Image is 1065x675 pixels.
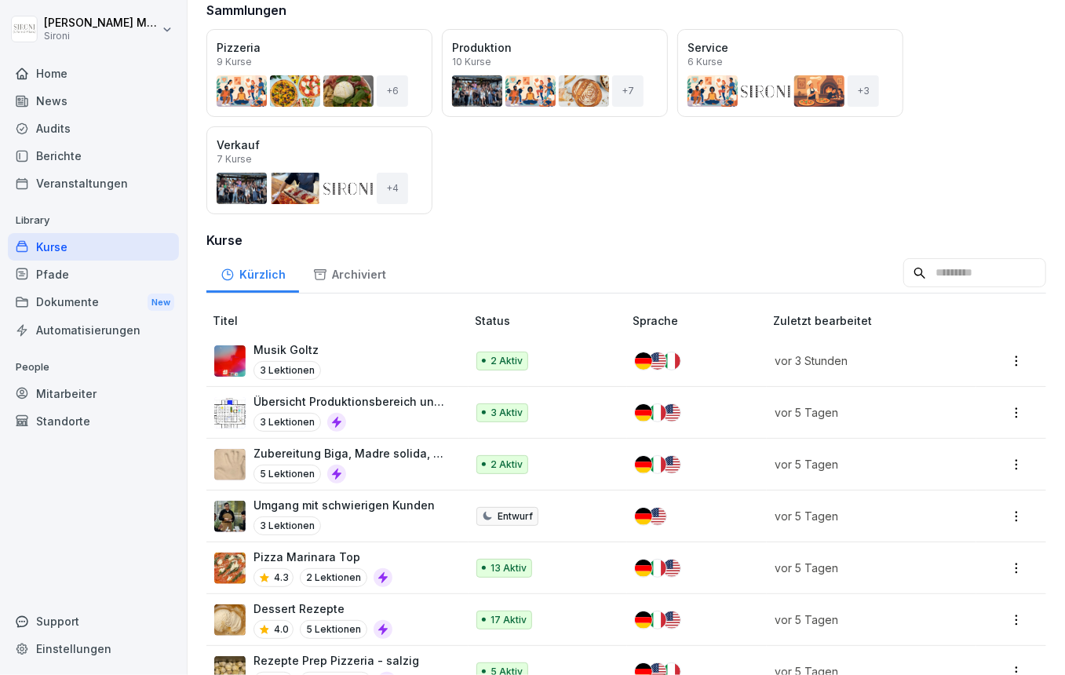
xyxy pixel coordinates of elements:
[452,57,491,67] p: 10 Kurse
[491,406,523,420] p: 3 Aktiv
[214,553,246,584] img: jnx4cumldtmuu36vvhh5e6s9.png
[8,60,179,87] a: Home
[253,341,321,358] p: Musik Goltz
[8,261,179,288] a: Pfade
[206,126,432,214] a: Verkauf7 Kurse+4
[300,568,367,587] p: 2 Lektionen
[8,142,179,170] a: Berichte
[300,620,367,639] p: 5 Lektionen
[612,75,644,107] div: + 7
[8,316,179,344] a: Automatisierungen
[775,352,957,369] p: vor 3 Stunden
[663,456,680,473] img: us.svg
[452,39,658,56] p: Produktion
[775,508,957,524] p: vor 5 Tagen
[775,456,957,472] p: vor 5 Tagen
[8,288,179,317] div: Dokumente
[44,16,159,30] p: [PERSON_NAME] Malec
[217,57,252,67] p: 9 Kurse
[253,393,450,410] p: Übersicht Produktionsbereich und Abläufe
[206,253,299,293] a: Kürzlich
[274,571,289,585] p: 4.3
[677,29,903,117] a: Service6 Kurse+3
[253,361,321,380] p: 3 Lektionen
[148,294,174,312] div: New
[635,404,652,421] img: de.svg
[635,611,652,629] img: de.svg
[213,312,469,329] p: Titel
[442,29,668,117] a: Produktion10 Kurse+7
[214,397,246,429] img: yywuv9ckt9ax3nq56adns8w7.png
[491,458,523,472] p: 2 Aktiv
[214,449,246,480] img: ekvwbgorvm2ocewxw43lsusz.png
[848,75,879,107] div: + 3
[253,413,321,432] p: 3 Lektionen
[663,611,680,629] img: us.svg
[253,652,419,669] p: Rezepte Prep Pizzeria - salzig
[253,600,392,617] p: Dessert Rezepte
[274,622,289,637] p: 4.0
[299,253,399,293] a: Archiviert
[635,456,652,473] img: de.svg
[206,1,286,20] h3: Sammlungen
[649,456,666,473] img: it.svg
[253,465,321,483] p: 5 Lektionen
[217,155,252,164] p: 7 Kurse
[773,312,976,329] p: Zuletzt bearbeitet
[206,29,432,117] a: Pizzeria9 Kurse+6
[253,516,321,535] p: 3 Lektionen
[663,404,680,421] img: us.svg
[214,604,246,636] img: fr9tmtynacnbc68n3kf2tpkd.png
[498,509,533,524] p: Entwurf
[649,508,666,525] img: us.svg
[253,549,392,565] p: Pizza Marinara Top
[8,635,179,662] a: Einstellungen
[649,352,666,370] img: us.svg
[491,354,523,368] p: 2 Aktiv
[775,560,957,576] p: vor 5 Tagen
[377,75,408,107] div: + 6
[8,87,179,115] a: News
[775,611,957,628] p: vor 5 Tagen
[688,39,893,56] p: Service
[663,352,680,370] img: it.svg
[8,288,179,317] a: DokumenteNew
[635,352,652,370] img: de.svg
[217,137,422,153] p: Verkauf
[8,208,179,233] p: Library
[214,501,246,532] img: ibmq16c03v2u1873hyb2ubud.png
[491,613,527,627] p: 17 Aktiv
[649,560,666,577] img: it.svg
[8,355,179,380] p: People
[377,173,408,204] div: + 4
[8,407,179,435] a: Standorte
[217,39,422,56] p: Pizzeria
[253,497,435,513] p: Umgang mit schwierigen Kunden
[8,170,179,197] a: Veranstaltungen
[206,231,1046,250] h3: Kurse
[214,345,246,377] img: yh4wz2vfvintp4rn1kv0mog4.png
[8,115,179,142] a: Audits
[688,57,723,67] p: 6 Kurse
[649,404,666,421] img: it.svg
[649,611,666,629] img: it.svg
[475,312,626,329] p: Status
[44,31,159,42] p: Sironi
[8,233,179,261] a: Kurse
[8,380,179,407] a: Mitarbeiter
[491,561,527,575] p: 13 Aktiv
[775,404,957,421] p: vor 5 Tagen
[8,607,179,635] div: Support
